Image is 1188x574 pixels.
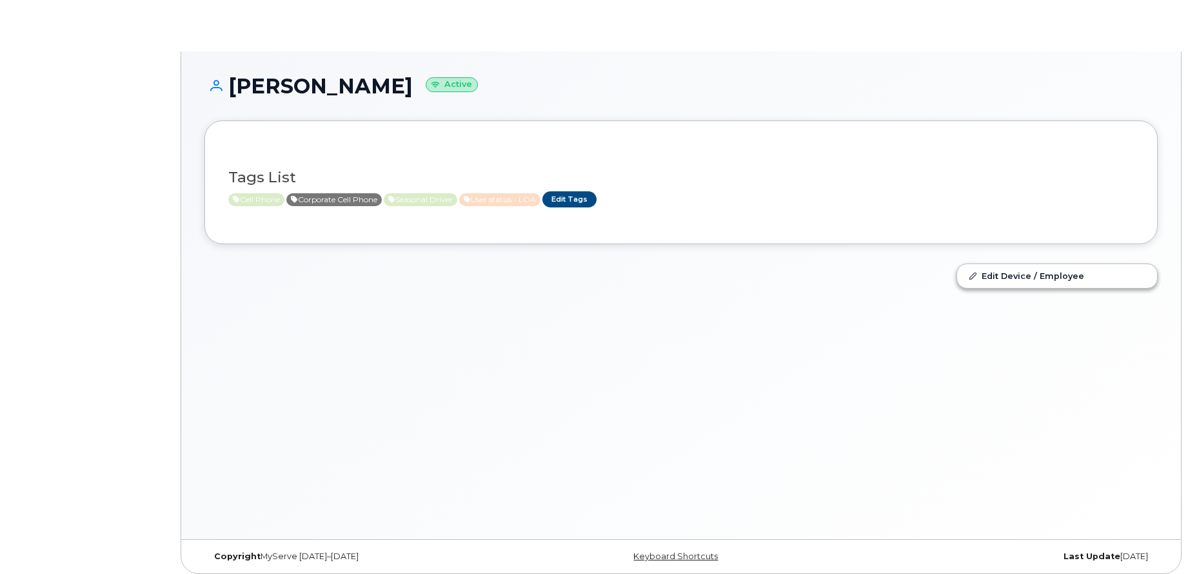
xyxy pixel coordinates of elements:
h3: Tags List [228,169,1134,186]
small: Active [426,77,478,92]
span: Active [459,193,540,206]
span: Active [228,193,284,206]
a: Edit Tags [542,191,597,207]
span: Active [286,193,382,206]
span: Active [384,193,457,206]
div: MyServe [DATE]–[DATE] [204,551,522,562]
strong: Last Update [1064,551,1120,561]
a: Keyboard Shortcuts [633,551,718,561]
div: [DATE] [840,551,1158,562]
h1: [PERSON_NAME] [204,75,1158,97]
strong: Copyright [214,551,261,561]
a: Edit Device / Employee [957,264,1157,287]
